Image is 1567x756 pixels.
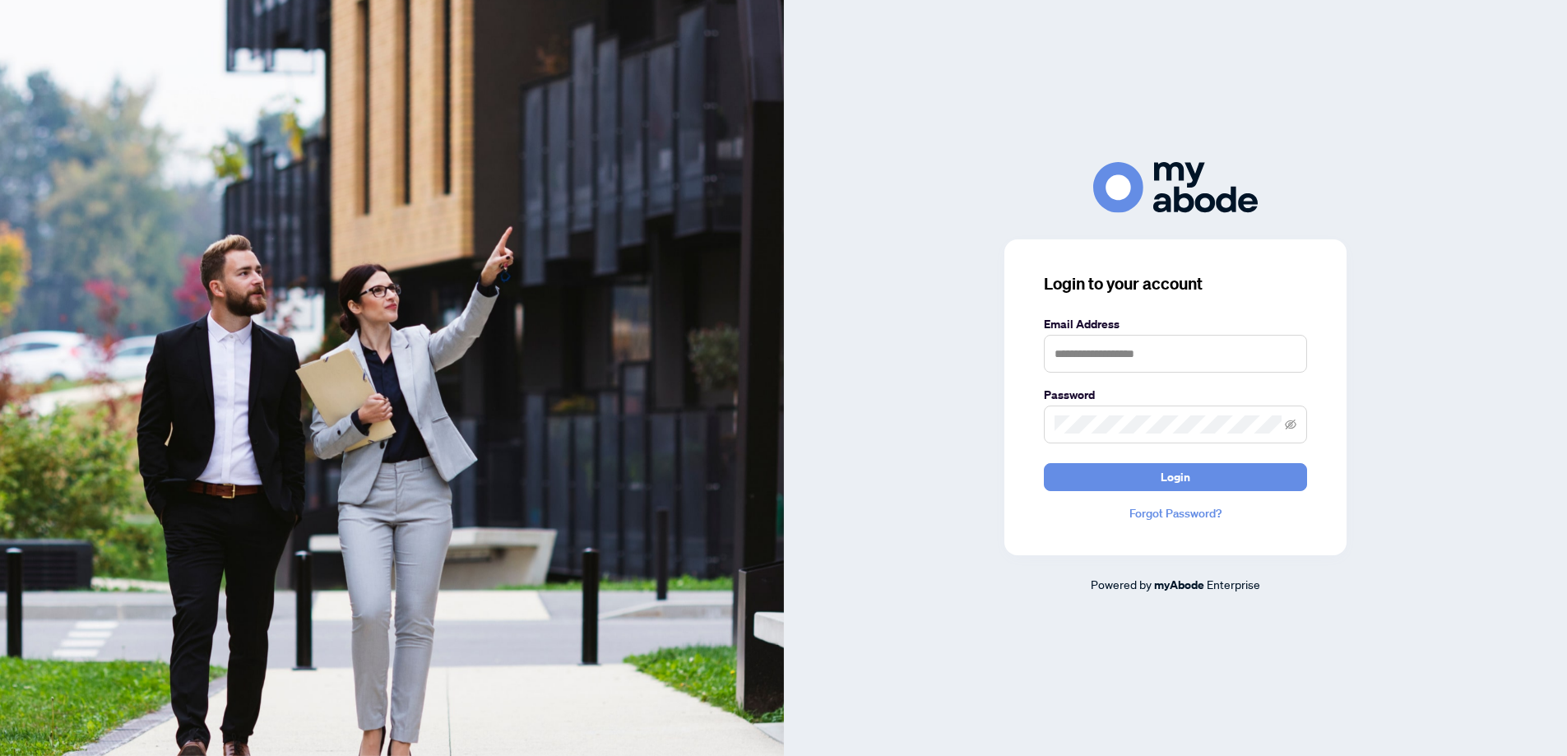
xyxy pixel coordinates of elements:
[1044,272,1307,295] h3: Login to your account
[1161,464,1190,490] span: Login
[1154,576,1204,594] a: myAbode
[1093,162,1258,212] img: ma-logo
[1044,504,1307,522] a: Forgot Password?
[1044,463,1307,491] button: Login
[1207,577,1260,591] span: Enterprise
[1285,419,1296,430] span: eye-invisible
[1044,386,1307,404] label: Password
[1044,315,1307,333] label: Email Address
[1091,577,1152,591] span: Powered by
